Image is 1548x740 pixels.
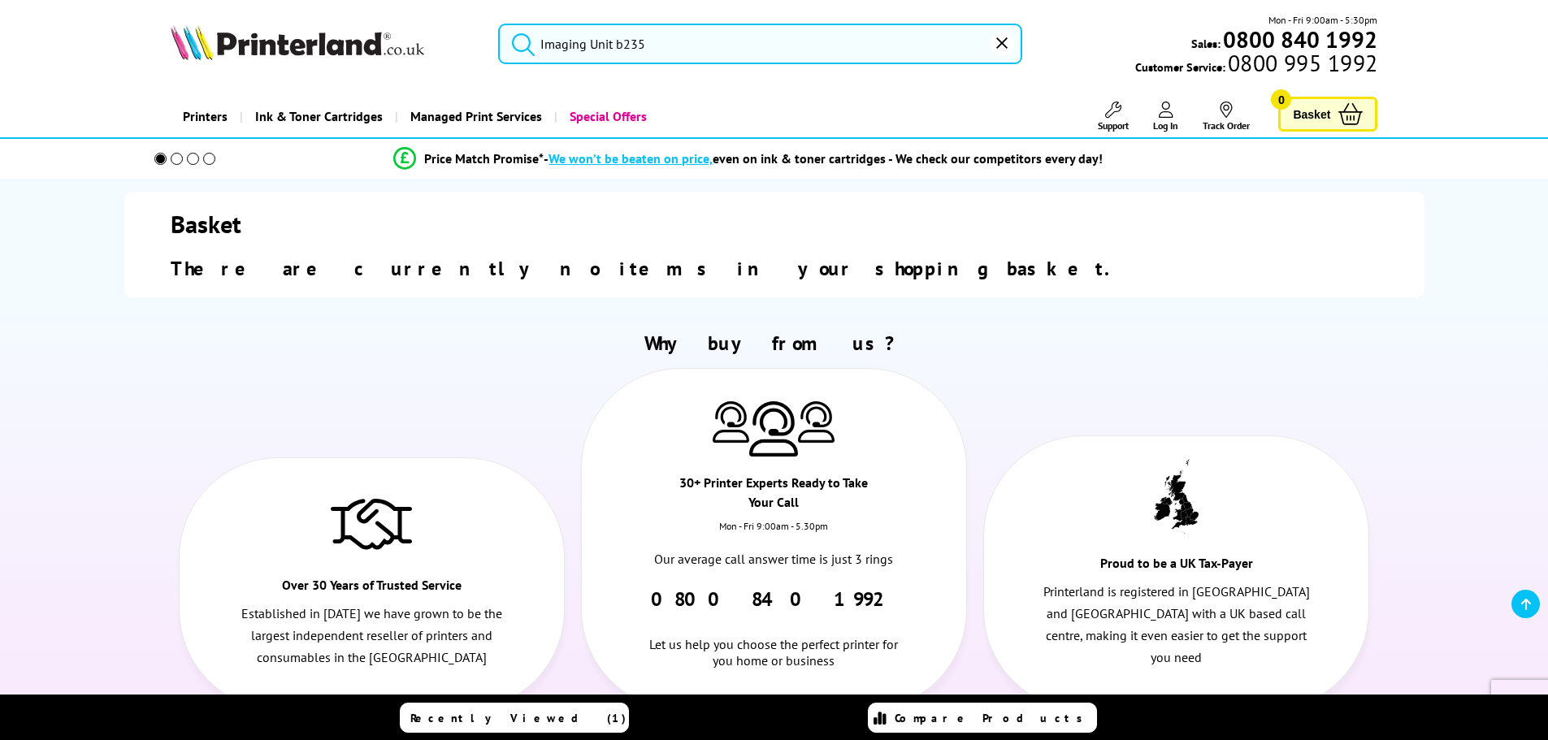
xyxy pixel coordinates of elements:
[1225,55,1377,71] span: 0800 995 1992
[1278,97,1377,132] a: Basket 0
[424,150,544,167] span: Price Match Promise*
[1080,553,1273,581] div: Proud to be a UK Tax-Payer
[410,711,627,725] span: Recently Viewed (1)
[171,208,1378,240] h1: Basket
[1293,103,1330,125] span: Basket
[237,603,506,669] p: Established in [DATE] we have grown to be the largest independent reseller of printers and consum...
[240,96,395,137] a: Ink & Toner Cartridges
[1271,89,1291,110] span: 0
[1221,32,1377,47] a: 0800 840 1992
[275,575,468,603] div: Over 30 Years of Trusted Service
[395,96,554,137] a: Managed Print Services
[651,586,897,612] a: 0800 840 1992
[1203,102,1250,132] a: Track Order
[554,96,659,137] a: Special Offers
[868,703,1097,733] a: Compare Products
[171,331,1378,356] h2: Why buy from us?
[582,520,966,548] div: Mon - Fri 9:00am - 5.30pm
[895,711,1091,725] span: Compare Products
[549,150,713,167] span: We won’t be beaten on price,
[171,24,479,63] a: Printerland Logo
[1223,24,1377,54] b: 0800 840 1992
[1191,36,1221,51] span: Sales:
[1153,102,1178,132] a: Log In
[798,401,835,443] img: Printer Experts
[400,703,629,733] a: Recently Viewed (1)
[640,612,908,669] div: Let us help you choose the perfect printer for you home or business
[1098,102,1129,132] a: Support
[171,96,240,137] a: Printers
[1135,55,1377,75] span: Customer Service:
[1268,12,1377,28] span: Mon - Fri 9:00am - 5:30pm
[640,548,908,570] p: Our average call answer time is just 3 rings
[713,401,749,443] img: Printer Experts
[1042,581,1311,669] p: Printerland is registered in [GEOGRAPHIC_DATA] and [GEOGRAPHIC_DATA] with a UK based call centre,...
[678,473,870,520] div: 30+ Printer Experts Ready to Take Your Call
[171,24,424,60] img: Printerland Logo
[749,401,798,457] img: Printer Experts
[1154,459,1199,534] img: UK tax payer
[255,96,383,137] span: Ink & Toner Cartridges
[544,150,1103,167] div: - even on ink & toner cartridges - We check our competitors every day!
[331,491,412,556] img: Trusted Service
[498,24,1022,64] input: Se
[132,145,1365,173] li: modal_Promise
[1153,119,1178,132] span: Log In
[171,256,1128,281] span: There are currently no items in your shopping basket.
[1098,119,1129,132] span: Support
